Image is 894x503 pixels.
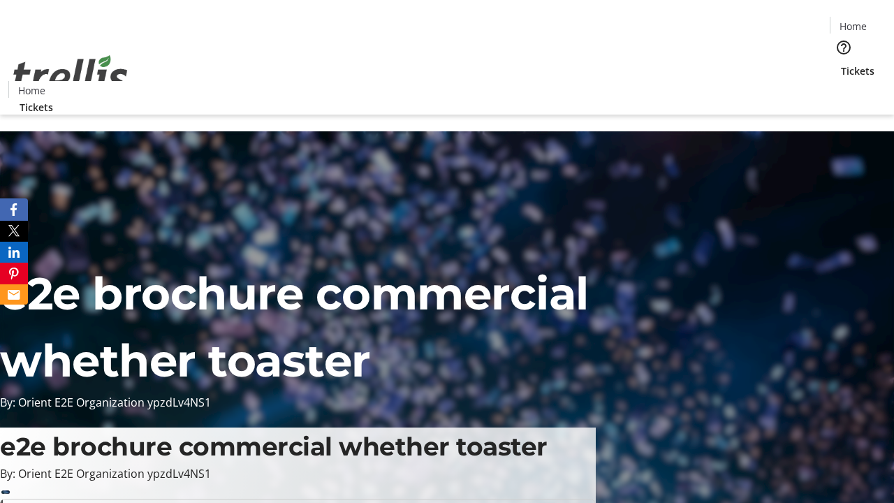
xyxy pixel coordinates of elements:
[9,83,54,98] a: Home
[8,40,133,110] img: Orient E2E Organization ypzdLv4NS1's Logo
[830,78,858,106] button: Cart
[830,34,858,61] button: Help
[18,83,45,98] span: Home
[20,100,53,115] span: Tickets
[830,19,875,34] a: Home
[8,100,64,115] a: Tickets
[841,64,874,78] span: Tickets
[840,19,867,34] span: Home
[830,64,886,78] a: Tickets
